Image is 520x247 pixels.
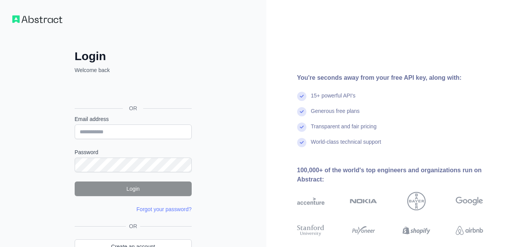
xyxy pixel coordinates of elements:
[75,49,192,63] h2: Login
[311,92,356,107] div: 15+ powerful API's
[297,192,324,210] img: accenture
[311,138,381,153] div: World-class technical support
[297,107,306,116] img: check mark
[456,223,483,237] img: airbnb
[75,66,192,74] p: Welcome back
[123,104,143,112] span: OR
[407,192,426,210] img: bayer
[297,73,508,82] div: You're seconds away from your free API key, along with:
[311,107,360,123] div: Generous free plans
[311,123,377,138] div: Transparent and fair pricing
[297,166,508,184] div: 100,000+ of the world's top engineers and organizations run on Abstract:
[137,206,192,212] a: Forgot your password?
[403,223,430,237] img: shopify
[126,222,140,230] span: OR
[12,15,62,23] img: Workflow
[350,223,377,237] img: payoneer
[75,181,192,196] button: Login
[75,115,192,123] label: Email address
[75,148,192,156] label: Password
[297,123,306,132] img: check mark
[350,192,377,210] img: nokia
[71,82,194,99] iframe: Sign in with Google Button
[297,92,306,101] img: check mark
[297,138,306,147] img: check mark
[297,223,324,237] img: stanford university
[456,192,483,210] img: google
